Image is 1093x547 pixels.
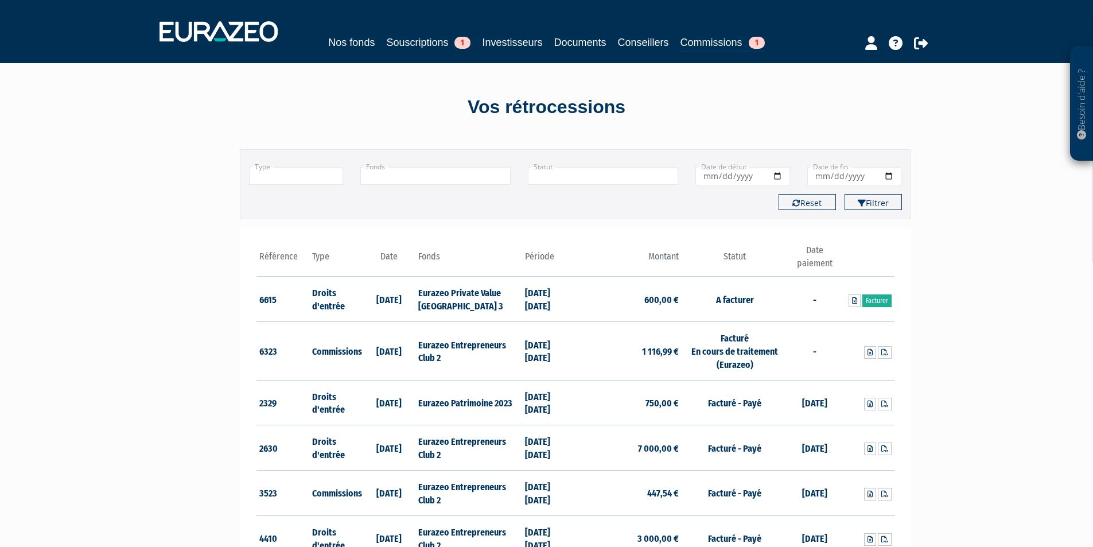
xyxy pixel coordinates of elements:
td: [DATE] [DATE] [522,380,575,425]
img: 1732889491-logotype_eurazeo_blanc_rvb.png [160,21,278,42]
td: 750,00 € [575,380,682,425]
td: Facturé - Payé [682,470,788,515]
td: A facturer [682,277,788,322]
td: - [788,277,841,322]
td: [DATE] [DATE] [522,425,575,471]
div: Vos rétrocessions [220,94,874,121]
td: 600,00 € [575,277,682,322]
td: - [788,322,841,381]
a: Facturer [862,294,892,307]
th: Date [363,244,416,277]
a: Conseillers [618,34,669,51]
td: Eurazeo Entrepreneurs Club 2 [415,470,522,515]
p: Besoin d'aide ? [1075,52,1088,156]
td: Facturé - Payé [682,380,788,425]
th: Date paiement [788,244,841,277]
td: [DATE] [363,470,416,515]
td: Droits d'entrée [309,380,363,425]
span: 1 [749,37,765,49]
th: Fonds [415,244,522,277]
td: [DATE] [788,425,841,471]
td: Eurazeo Entrepreneurs Club 2 [415,425,522,471]
td: 447,54 € [575,470,682,515]
td: 2630 [256,425,310,471]
td: Facturé - Payé [682,425,788,471]
td: [DATE] [363,380,416,425]
span: 1 [454,37,470,49]
a: Souscriptions1 [386,34,470,51]
td: Eurazeo Patrimoine 2023 [415,380,522,425]
a: Documents [554,34,606,51]
td: [DATE] [DATE] [522,470,575,515]
a: Commissions1 [680,34,765,52]
button: Filtrer [845,194,902,210]
td: Eurazeo Entrepreneurs Club 2 [415,322,522,381]
th: Type [309,244,363,277]
td: [DATE] [788,380,841,425]
th: Période [522,244,575,277]
td: [DATE] [788,470,841,515]
td: 6323 [256,322,310,381]
td: [DATE] [363,322,416,381]
td: Commissions [309,322,363,381]
th: Montant [575,244,682,277]
td: 6615 [256,277,310,322]
td: 2329 [256,380,310,425]
td: 3523 [256,470,310,515]
td: Eurazeo Private Value [GEOGRAPHIC_DATA] 3 [415,277,522,322]
td: [DATE] [DATE] [522,322,575,381]
td: 7 000,00 € [575,425,682,471]
th: Référence [256,244,310,277]
td: Commissions [309,470,363,515]
td: Facturé En cours de traitement (Eurazeo) [682,322,788,381]
td: 1 116,99 € [575,322,682,381]
a: Investisseurs [482,34,542,51]
button: Reset [779,194,836,210]
th: Statut [682,244,788,277]
td: [DATE] [363,425,416,471]
td: [DATE] [363,277,416,322]
a: Nos fonds [328,34,375,51]
td: Droits d'entrée [309,425,363,471]
td: [DATE] [DATE] [522,277,575,322]
td: Droits d'entrée [309,277,363,322]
